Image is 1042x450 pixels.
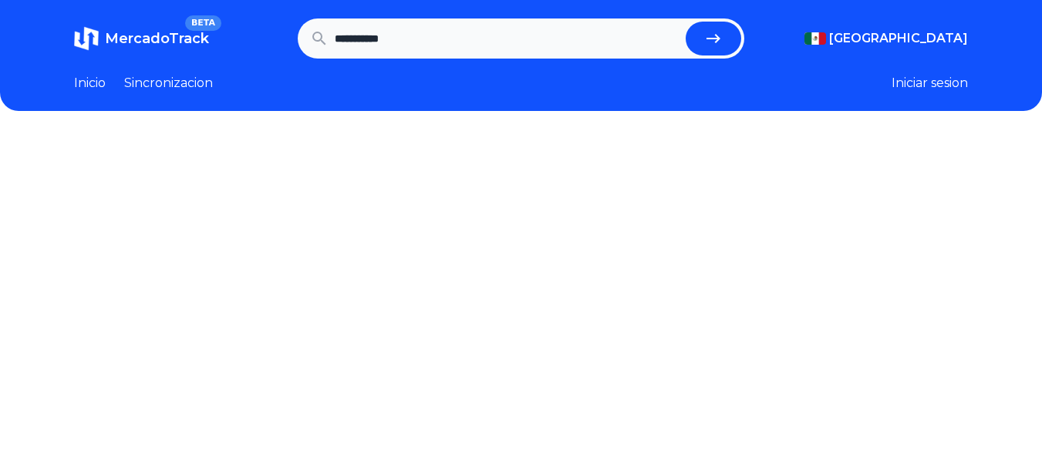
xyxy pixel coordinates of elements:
[892,74,968,92] button: Iniciar sesion
[105,30,209,47] span: MercadoTrack
[74,26,99,51] img: MercadoTrack
[804,32,826,45] img: Mexico
[74,74,106,92] a: Inicio
[804,29,968,48] button: [GEOGRAPHIC_DATA]
[185,15,221,31] span: BETA
[74,26,209,51] a: MercadoTrackBETA
[829,29,968,48] span: [GEOGRAPHIC_DATA]
[124,74,213,92] a: Sincronizacion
